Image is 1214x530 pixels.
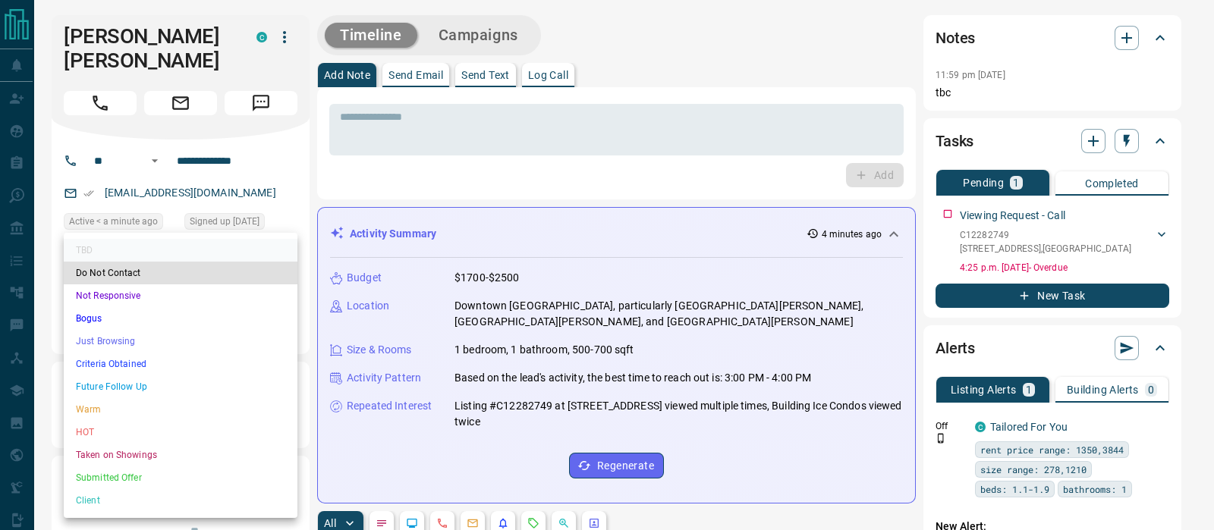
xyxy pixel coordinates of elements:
[64,466,297,489] li: Submitted Offer
[64,375,297,398] li: Future Follow Up
[64,353,297,375] li: Criteria Obtained
[64,284,297,307] li: Not Responsive
[64,489,297,512] li: Client
[64,330,297,353] li: Just Browsing
[64,444,297,466] li: Taken on Showings
[64,421,297,444] li: HOT
[64,398,297,421] li: Warm
[64,307,297,330] li: Bogus
[64,262,297,284] li: Do Not Contact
